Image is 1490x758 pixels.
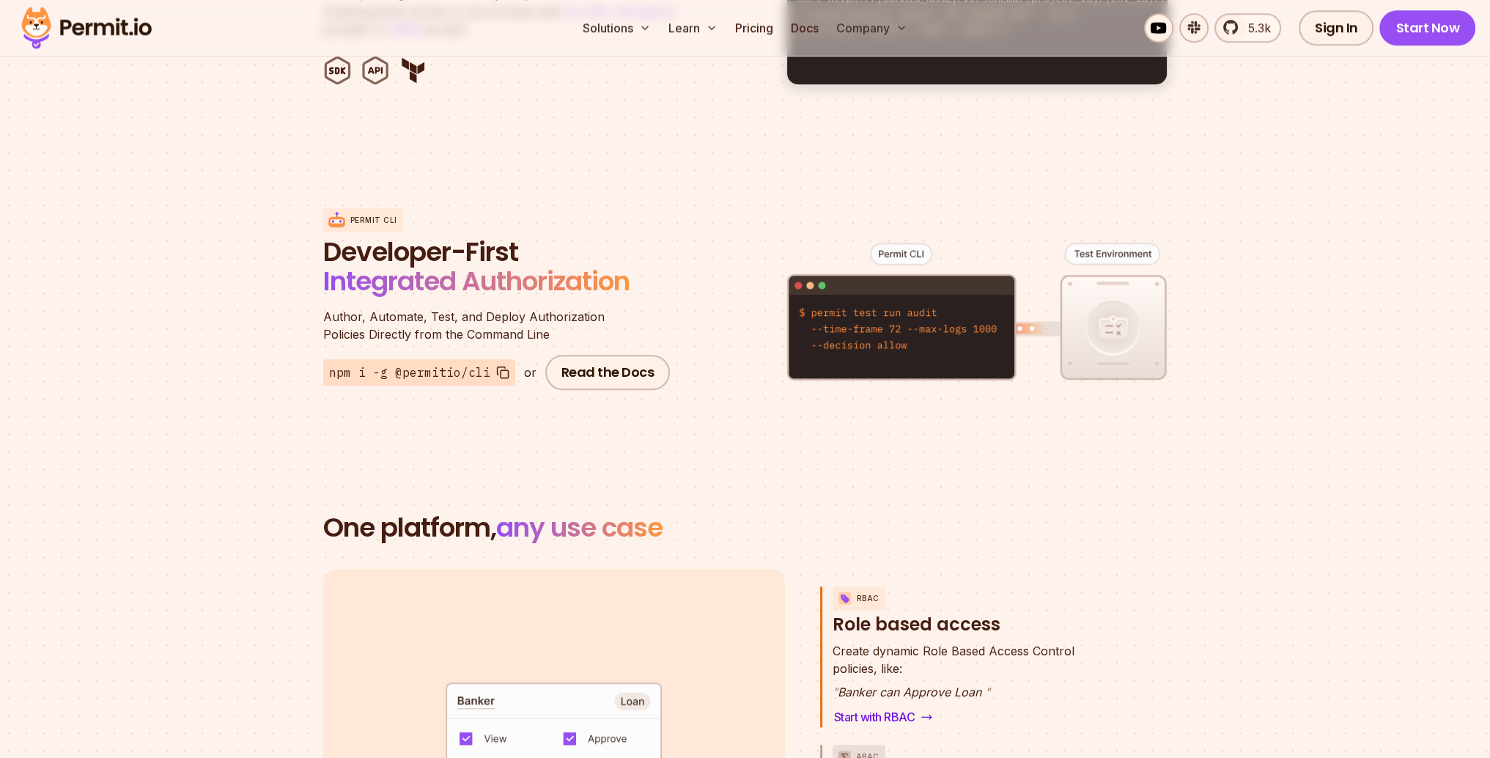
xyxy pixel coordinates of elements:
span: Integrated Authorization [323,262,630,300]
span: any use case [496,509,663,546]
span: 5.3k [1239,19,1271,37]
a: Read the Docs [545,355,671,390]
span: npm i -g @permitio/cli [329,364,490,381]
a: Start with RBAC [833,707,934,727]
button: npm i -g @permitio/cli [323,359,515,386]
h2: One platform, [323,513,1168,542]
button: Company [830,13,913,43]
p: Permit CLI [350,215,397,226]
a: Start Now [1379,10,1475,45]
p: Policies Directly from the Command Line [323,308,675,343]
a: Docs [785,13,825,43]
button: Solutions [577,13,657,43]
span: Author, Automate, Test, and Deploy Authorization [323,308,675,325]
a: 5.3k [1214,13,1281,43]
p: Banker can Approve Loan [833,683,1074,701]
div: or [524,364,536,381]
span: " [985,685,990,699]
span: Developer-First [323,238,675,267]
div: RBACRole based access [833,642,1106,727]
button: Learn [663,13,723,43]
span: " [833,685,838,699]
a: Sign In [1299,10,1374,45]
a: Pricing [729,13,779,43]
span: Create dynamic Role Based Access Control [833,642,1074,660]
img: Permit logo [15,3,158,53]
p: policies, like: [833,642,1074,677]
